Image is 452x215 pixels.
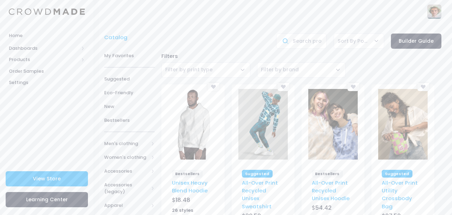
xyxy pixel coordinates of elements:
[242,170,273,178] span: Suggested
[176,196,190,204] span: 18.48
[6,171,88,186] a: View Store
[257,62,346,78] span: Filter by brand
[104,49,155,62] a: My Favorites
[104,89,155,96] span: Eco-Friendly
[104,168,149,175] span: Accessories
[172,196,214,206] div: $
[391,34,441,49] a: Builder Guide
[276,34,327,49] input: Search products
[382,170,412,178] span: Suggested
[104,202,149,209] span: Apparel
[104,113,155,127] a: Bestsellers
[104,76,155,83] span: Suggested
[315,204,332,212] span: 54.42
[261,66,299,73] span: Filter by brand
[9,32,85,39] span: Home
[33,175,61,182] span: View Store
[312,204,354,214] div: $
[172,170,203,178] span: Bestsellers
[165,66,213,73] span: Filter by print type
[104,34,131,41] a: Catalog
[9,45,79,52] span: Dashboards
[26,196,68,203] span: Learning Center
[312,179,350,202] a: All-Over Print Recycled Unisex Hoodie
[9,8,85,15] img: Logo
[242,179,278,210] a: All-Over Print Recycled Unisex Sweatshirt
[9,56,79,63] span: Products
[104,86,155,100] a: Eco-Friendly
[9,68,85,75] span: Order Samples
[104,72,155,86] a: Suggested
[382,179,418,210] a: All-Over Print Utility Crossbody Bag
[104,154,149,161] span: Women's clothing
[104,140,149,147] span: Men's clothing
[334,34,384,49] span: Sort By Popular
[161,62,250,78] span: Filter by print type
[158,52,445,60] div: Filters
[9,79,85,86] span: Settings
[312,170,343,178] span: Bestsellers
[104,103,155,110] span: New
[427,5,441,19] img: User
[104,181,149,195] span: Accessories (legacy)
[104,100,155,113] a: New
[104,117,155,124] span: Bestsellers
[6,192,88,207] a: Learning Center
[172,179,208,194] a: Unisex Heavy Blend Hoodie
[338,37,370,45] span: Sort By Popular
[104,52,155,59] span: My Favorites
